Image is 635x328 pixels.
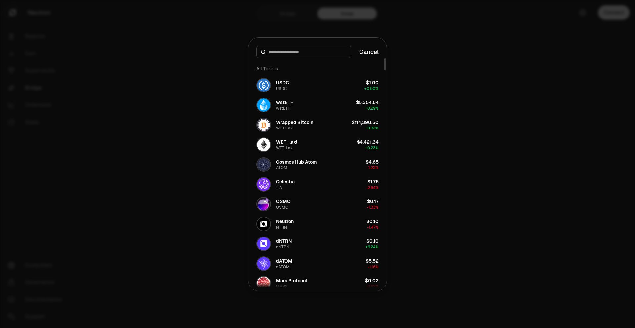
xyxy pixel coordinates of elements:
[276,238,292,244] div: dNTRN
[257,178,270,191] img: TIA Logo
[252,214,383,234] button: NTRN LogoNeutronNTRN$0.10-1.47%
[366,284,379,289] span: -0.62%
[352,119,379,126] div: $114,390.50
[252,135,383,155] button: WETH.axl LogoWETH.axlWETH.axl$4,421.34+0.23%
[252,95,383,115] button: wstETH LogowstETHwstETH$5,354.64+0.29%
[252,155,383,174] button: ATOM LogoCosmos Hub AtomATOM$4.65-1.23%
[365,126,379,131] span: + 0.33%
[257,257,270,270] img: dATOM Logo
[276,218,294,225] div: Neutron
[366,258,379,264] div: $5.52
[365,244,379,250] span: + 6.24%
[276,165,287,170] div: ATOM
[367,198,379,205] div: $0.17
[359,47,379,56] button: Cancel
[276,244,289,250] div: dNTRN
[365,145,379,151] span: + 0.23%
[364,86,379,91] span: + 0.00%
[366,159,379,165] div: $4.65
[276,277,307,284] div: Mars Protocol
[276,126,294,131] div: WBTC.axl
[366,79,379,86] div: $1.00
[276,258,292,264] div: dATOM
[276,159,317,165] div: Cosmos Hub Atom
[257,158,270,171] img: ATOM Logo
[276,284,288,289] div: MARS
[276,119,313,126] div: Wrapped Bitcoin
[357,139,379,145] div: $4,421.34
[365,277,379,284] div: $0.02
[257,277,270,290] img: MARS Logo
[252,273,383,293] button: MARS LogoMars ProtocolMARS$0.02-0.62%
[252,194,383,214] button: OSMO LogoOSMOOSMO$0.17-1.33%
[276,185,282,190] div: TIA
[252,75,383,95] button: USDC LogoUSDCUSDC$1.00+0.00%
[257,237,270,250] img: dNTRN Logo
[276,106,291,111] div: wstETH
[367,178,379,185] div: $1.75
[276,86,287,91] div: USDC
[257,118,270,131] img: WBTC.axl Logo
[356,99,379,106] div: $5,354.64
[366,218,379,225] div: $0.10
[257,98,270,112] img: wstETH Logo
[252,115,383,135] button: WBTC.axl LogoWrapped BitcoinWBTC.axl$114,390.50+0.33%
[252,62,383,75] div: All Tokens
[366,238,379,244] div: $0.10
[257,79,270,92] img: USDC Logo
[257,198,270,211] img: OSMO Logo
[276,145,294,151] div: WETH.axl
[252,174,383,194] button: TIA LogoCelestiaTIA$1.75-2.64%
[276,139,297,145] div: WETH.axl
[252,254,383,273] button: dATOM LogodATOMdATOM$5.52-1.16%
[276,205,288,210] div: OSMO
[365,106,379,111] span: + 0.29%
[276,264,290,270] div: dATOM
[368,264,379,270] span: -1.16%
[257,138,270,151] img: WETH.axl Logo
[367,165,379,170] span: -1.23%
[252,234,383,254] button: dNTRN LogodNTRNdNTRN$0.10+6.24%
[276,79,289,86] div: USDC
[276,178,295,185] div: Celestia
[367,225,379,230] span: -1.47%
[257,217,270,231] img: NTRN Logo
[276,99,294,106] div: wstETH
[276,225,287,230] div: NTRN
[367,205,379,210] span: -1.33%
[366,185,379,190] span: -2.64%
[276,198,291,205] div: OSMO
